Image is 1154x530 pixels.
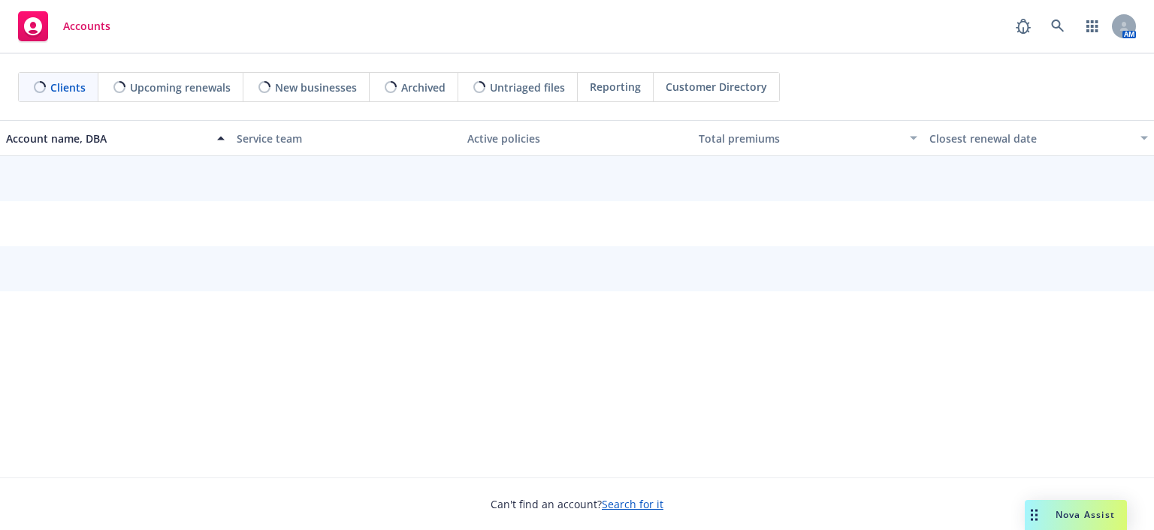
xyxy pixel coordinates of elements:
button: Total premiums [693,120,923,156]
span: Upcoming renewals [130,80,231,95]
div: Service team [237,131,455,146]
span: Accounts [63,20,110,32]
a: Accounts [12,5,116,47]
span: Untriaged files [490,80,565,95]
button: Service team [231,120,461,156]
button: Active policies [461,120,692,156]
span: Clients [50,80,86,95]
button: Closest renewal date [923,120,1154,156]
a: Switch app [1077,11,1107,41]
a: Search for it [602,497,663,511]
div: Account name, DBA [6,131,208,146]
div: Drag to move [1025,500,1044,530]
span: Can't find an account? [491,496,663,512]
span: Archived [401,80,446,95]
button: Nova Assist [1025,500,1127,530]
div: Active policies [467,131,686,146]
div: Closest renewal date [929,131,1131,146]
span: New businesses [275,80,357,95]
a: Search [1043,11,1073,41]
span: Reporting [590,79,641,95]
span: Nova Assist [1056,508,1115,521]
span: Customer Directory [666,79,767,95]
a: Report a Bug [1008,11,1038,41]
div: Total premiums [699,131,901,146]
